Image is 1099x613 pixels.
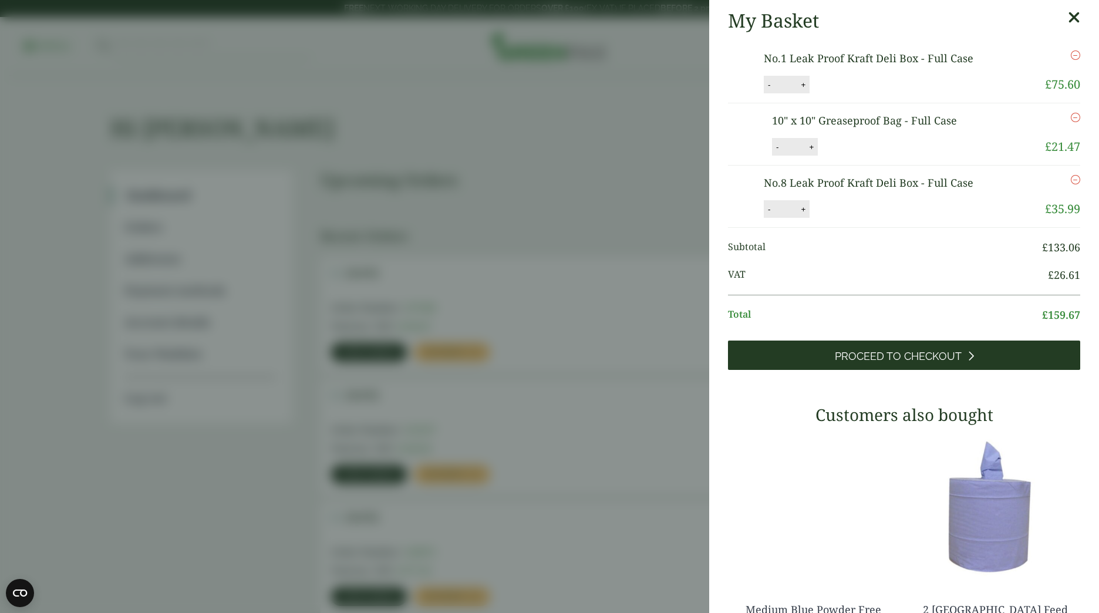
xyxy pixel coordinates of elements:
[835,350,962,363] span: Proceed to Checkout
[1045,201,1080,217] bdi: 35.99
[910,433,1080,580] img: 3630017-2-Ply-Blue-Centre-Feed-104m
[1042,240,1080,254] bdi: 133.06
[1071,175,1080,184] a: Remove this item
[834,51,1044,65] a: No.1 Leak Proof Kraft Deli Box - Full Case
[835,80,844,90] button: -
[6,579,34,607] button: Open CMP widget
[834,176,1044,190] a: No.8 Leak Proof Kraft Deli Box - Full Case
[1071,50,1080,60] a: Remove this item
[1045,76,1080,92] bdi: 75.60
[728,9,819,32] h2: My Basket
[1042,308,1080,322] bdi: 159.67
[868,80,879,90] button: +
[728,175,834,217] img: No.8 Leak Proof Kraft Deli Box -Full Case of-0
[1045,139,1051,154] span: £
[876,142,888,152] button: +
[728,267,1048,283] span: VAT
[1045,139,1080,154] bdi: 21.47
[1042,240,1048,254] span: £
[728,113,834,141] img: 10" Greaseproof Bag-Full Case-0
[728,341,1080,370] a: Proceed to Checkout
[1048,268,1080,282] bdi: 26.61
[868,204,879,214] button: +
[728,50,834,93] img: No.1 Leak proof Kraft Deli Box -Full Case of-0
[728,240,1042,255] span: Subtotal
[1045,76,1051,92] span: £
[1071,113,1080,122] a: Remove this item
[843,142,852,152] button: -
[728,405,1080,425] h3: Customers also bought
[1042,308,1048,322] span: £
[835,204,844,214] button: -
[1045,201,1051,217] span: £
[842,113,1027,127] a: 10" x 10" Greaseproof Bag - Full Case
[728,307,1042,323] span: Total
[1048,268,1054,282] span: £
